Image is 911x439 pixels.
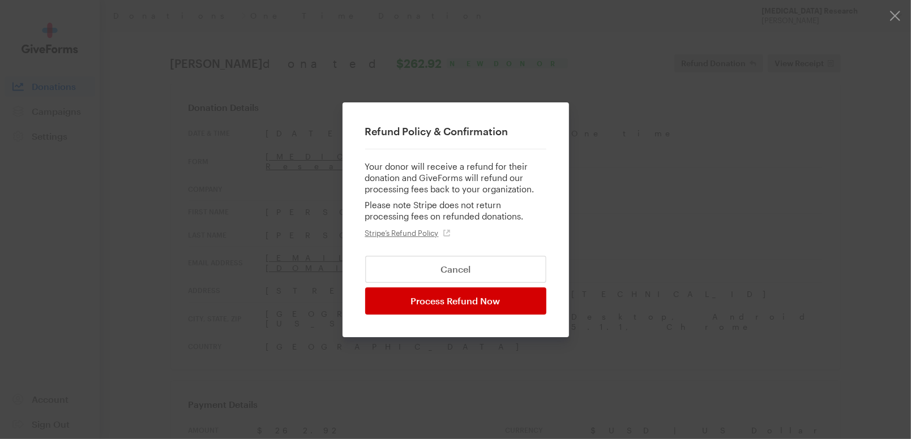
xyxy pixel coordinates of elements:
p: Your donor will receive a refund for their donation and GiveForms will refund our processing fees... [365,161,546,195]
button: Cancel [365,256,546,283]
img: BrightFocus Foundation | Alzheimer's Disease Research [357,19,555,51]
p: Please note Stripe does not return processing fees on refunded donations. [365,199,546,222]
td: Thank You! [286,91,626,127]
h2: Refund Policy & Confirmation [365,125,546,137]
input: Process Refund Now [365,287,546,315]
a: Stripe’s Refund Policy [365,229,450,238]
